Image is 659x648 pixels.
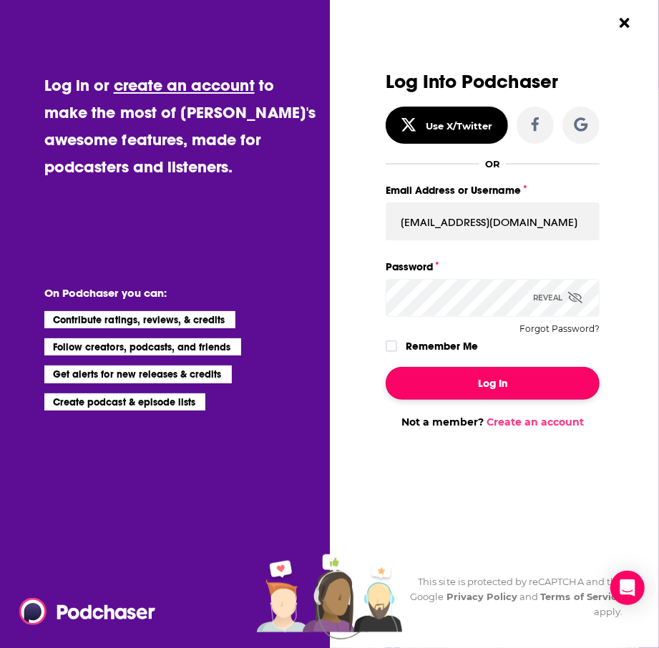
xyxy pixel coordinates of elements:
[44,393,205,411] li: Create podcast & episode lists
[406,337,479,355] label: Remember Me
[44,286,318,300] li: On Podchaser you can:
[44,365,231,383] li: Get alerts for new releases & credits
[540,591,623,602] a: Terms of Service
[19,598,145,625] a: Podchaser - Follow, Share and Rate Podcasts
[386,107,508,144] button: Use X/Twitter
[610,571,645,605] div: Open Intercom Messenger
[386,416,600,428] div: Not a member?
[386,257,600,276] label: Password
[533,279,582,317] div: Reveal
[446,591,518,602] a: Privacy Policy
[409,574,623,619] div: This site is protected by reCAPTCHA and the Google and apply.
[485,158,500,170] div: OR
[19,598,157,625] img: Podchaser - Follow, Share and Rate Podcasts
[426,120,493,132] div: Use X/Twitter
[386,72,600,92] h3: Log Into Podchaser
[386,367,600,400] button: Log In
[487,416,584,428] a: Create an account
[44,338,241,355] li: Follow creators, podcasts, and friends
[386,202,600,241] input: Email Address or Username
[44,311,235,328] li: Contribute ratings, reviews, & credits
[114,75,255,95] a: create an account
[386,181,600,200] label: Email Address or Username
[519,324,600,334] button: Forgot Password?
[611,9,638,36] button: Close Button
